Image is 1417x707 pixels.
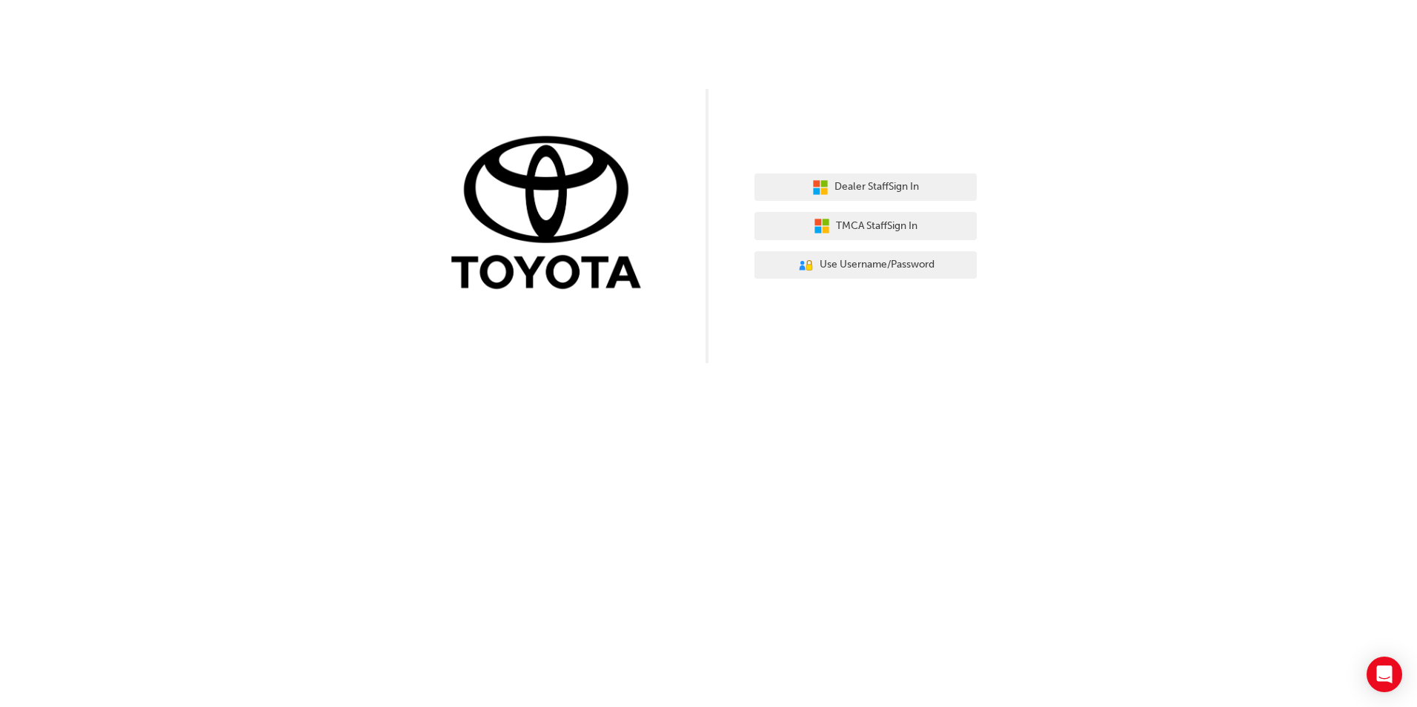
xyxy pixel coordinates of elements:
[834,179,919,196] span: Dealer Staff Sign In
[836,218,917,235] span: TMCA Staff Sign In
[754,251,977,279] button: Use Username/Password
[820,256,935,273] span: Use Username/Password
[754,173,977,202] button: Dealer StaffSign In
[754,212,977,240] button: TMCA StaffSign In
[1367,657,1402,692] div: Open Intercom Messenger
[440,133,663,296] img: Trak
